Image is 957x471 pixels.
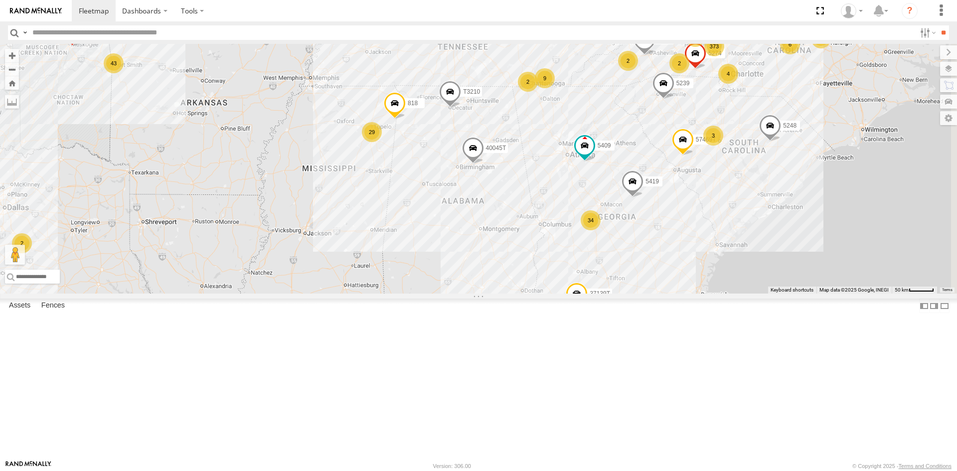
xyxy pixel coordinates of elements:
button: Keyboard shortcuts [771,287,813,294]
div: 6 [780,34,800,54]
span: 5239 [676,80,690,87]
div: © Copyright 2025 - [852,463,952,469]
div: 2 [12,233,32,253]
div: Barry Weeks [837,3,866,18]
div: 2 [669,53,689,73]
i: ? [902,3,918,19]
span: T3210 [463,88,480,95]
span: 5248 [783,122,797,129]
div: 2 [518,72,538,92]
button: Map Scale: 50 km per 47 pixels [892,287,937,294]
label: Map Settings [940,111,957,125]
div: 3 [703,126,723,146]
label: Hide Summary Table [940,299,950,313]
div: 4 [718,64,738,84]
div: 2 [811,28,831,48]
label: Assets [4,299,35,313]
span: 5409 [598,142,611,149]
button: Zoom Home [5,76,19,90]
span: 5419 [645,178,659,185]
span: Map data ©2025 Google, INEGI [819,287,889,293]
a: Terms and Conditions [899,463,952,469]
span: 5274 [708,49,722,56]
div: 2 [618,51,638,71]
div: 20 [685,27,705,47]
a: Visit our Website [5,461,51,471]
button: Zoom out [5,62,19,76]
div: 34 [581,210,601,230]
label: Dock Summary Table to the Right [929,299,939,313]
span: 57469T [696,136,716,143]
label: Measure [5,95,19,109]
span: 40045T [486,145,506,152]
label: Dock Summary Table to the Left [919,299,929,313]
div: 29 [362,122,382,142]
span: 37139T [590,290,610,297]
label: Search Query [21,25,29,40]
img: rand-logo.svg [10,7,62,14]
button: Drag Pegman onto the map to open Street View [5,245,25,265]
span: 50 km [895,287,909,293]
button: Zoom in [5,49,19,62]
label: Fences [36,299,70,313]
div: 43 [104,53,124,73]
div: 373 [704,36,724,56]
a: Terms (opens in new tab) [942,288,953,292]
div: 9 [535,68,555,88]
span: 818 [408,100,418,107]
div: Version: 306.00 [433,463,471,469]
label: Search Filter Options [916,25,938,40]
